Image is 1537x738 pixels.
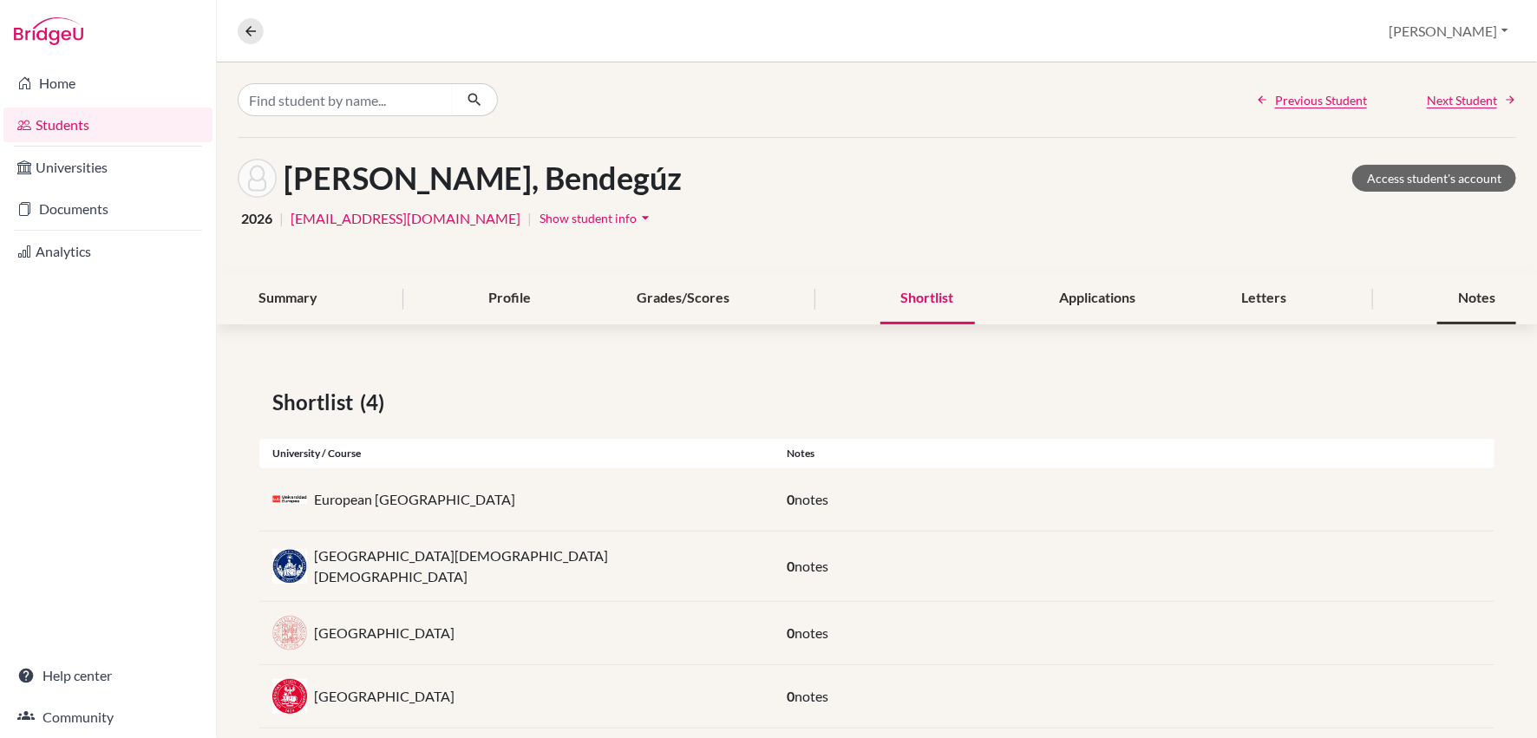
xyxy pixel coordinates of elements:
img: it_unit_a08nw6xf.jpeg [272,679,307,714]
button: [PERSON_NAME] [1382,15,1516,48]
div: Applications [1039,273,1157,324]
span: Next Student [1427,91,1497,109]
span: 0 [787,624,795,641]
a: Analytics [3,234,213,269]
span: Shortlist [272,387,360,418]
div: Notes [774,446,1494,461]
h1: [PERSON_NAME], Bendegúz [284,160,682,197]
span: Show student info [540,211,637,225]
input: Find student by name... [238,83,453,116]
span: 0 [787,558,795,574]
a: Previous Student [1256,91,1367,109]
a: [EMAIL_ADDRESS][DOMAIN_NAME] [291,208,520,229]
span: | [279,208,284,229]
a: Next Student [1427,91,1516,109]
p: European [GEOGRAPHIC_DATA] [314,489,515,510]
span: Previous Student [1275,91,1367,109]
a: Community [3,700,213,735]
div: Letters [1221,273,1308,324]
p: [GEOGRAPHIC_DATA][DEMOGRAPHIC_DATA][DEMOGRAPHIC_DATA] [314,545,761,587]
a: Documents [3,192,213,226]
div: Notes [1437,273,1516,324]
a: Universities [3,150,213,185]
img: it_cat_slya__dk.jpeg [272,549,307,584]
button: Show student infoarrow_drop_down [539,205,655,232]
div: Shortlist [880,273,975,324]
span: (4) [360,387,391,418]
span: notes [795,624,828,641]
img: Bendegúz Matányi's avatar [238,159,277,198]
span: 0 [787,491,795,507]
p: [GEOGRAPHIC_DATA] [314,686,455,707]
img: es_mad_2t9ms1p7.png [272,495,307,505]
span: notes [795,688,828,704]
i: arrow_drop_down [637,209,654,226]
img: Bridge-U [14,17,83,45]
a: Access student's account [1352,165,1516,192]
span: notes [795,491,828,507]
p: [GEOGRAPHIC_DATA] [314,623,455,643]
div: Grades/Scores [616,273,750,324]
span: 2026 [241,208,272,229]
span: 0 [787,688,795,704]
a: Help center [3,658,213,693]
div: University / Course [259,446,774,461]
div: Summary [238,273,338,324]
a: Home [3,66,213,101]
span: | [527,208,532,229]
a: Students [3,108,213,142]
img: it_uni_9uy11ew0.png [272,616,307,650]
span: notes [795,558,828,574]
div: Profile [468,273,552,324]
